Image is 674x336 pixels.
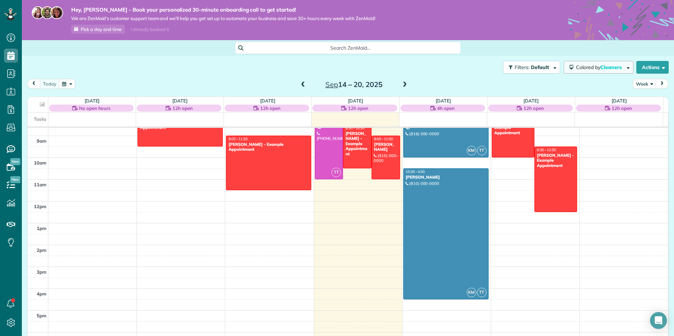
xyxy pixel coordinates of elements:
div: [PERSON_NAME] - Example Appointment [494,120,532,135]
button: Filters: Default [503,61,560,74]
span: 10:30 - 4:30 [406,169,425,174]
span: Filters: [515,64,529,70]
img: michelle-19f622bdf1676172e81f8f8fba1fb50e276960ebfe0243fe18214015130c80e4.jpg [50,6,63,19]
span: 12pm [34,204,47,209]
span: Sep [325,80,338,89]
span: 2pm [37,247,47,253]
span: 12h open [260,105,281,112]
span: 4h open [437,105,455,112]
span: TT [477,288,486,297]
div: [PERSON_NAME] - Example Appointment [228,142,309,152]
a: Filters: Default [500,61,560,74]
a: [DATE] [348,98,363,104]
span: KM [467,288,476,297]
button: Week [633,79,656,88]
span: 12h open [348,105,368,112]
button: prev [27,79,41,88]
span: New [10,176,20,183]
strong: Hey, [PERSON_NAME] - Book your personalized 30-minute onboarding call to get started! [71,6,375,13]
span: 11am [34,182,47,187]
a: Pick a day and time [71,25,125,34]
span: Default [531,64,550,70]
img: jorge-587dff0eeaa6aab1f244e6dc62b8924c3b6ad411094392a53c71c6c4a576187d.jpg [41,6,54,19]
div: [PERSON_NAME] - Example Appointment [537,153,575,168]
a: [DATE] [436,98,451,104]
div: I already booked it [126,25,173,34]
div: [PERSON_NAME] - Example Appointment [345,131,369,156]
span: No open hours [79,105,111,112]
span: 9:00 - 11:00 [374,137,393,141]
button: next [655,79,669,88]
span: TT [331,168,341,177]
span: 9:00 - 11:30 [228,137,247,141]
h2: 14 – 20, 2025 [310,81,398,88]
span: Colored by [576,64,624,70]
a: [DATE] [260,98,275,104]
span: 4pm [37,291,47,297]
div: [PERSON_NAME] [374,142,398,152]
button: Colored byCleaners [564,61,633,74]
span: TT [477,146,486,155]
img: maria-72a9807cf96188c08ef61303f053569d2e2a8a1cde33d635c8a3ac13582a053d.jpg [32,6,44,19]
button: Actions [636,61,669,74]
div: [PERSON_NAME] [405,175,486,180]
span: 10am [34,160,47,166]
span: We are ZenMaid’s customer support team and we’ll help you get set up to automate your business an... [71,15,375,21]
span: 12h open [612,105,632,112]
span: Cleaners [600,64,623,70]
span: 12h open [523,105,544,112]
span: 1pm [37,225,47,231]
span: 12h open [172,105,193,112]
span: KM [467,146,476,155]
a: [DATE] [172,98,188,104]
span: 9am [37,138,47,144]
span: 3pm [37,269,47,275]
span: 9:30 - 12:30 [537,148,556,152]
span: 8:30 - 10:30 [345,126,364,130]
span: Tasks [34,116,47,122]
div: Open Intercom Messenger [650,312,667,329]
span: New [10,158,20,165]
span: 5pm [37,313,47,318]
span: Pick a day and time [81,26,122,32]
a: [DATE] [612,98,627,104]
button: today [40,79,60,88]
a: [DATE] [523,98,539,104]
a: [DATE] [85,98,100,104]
